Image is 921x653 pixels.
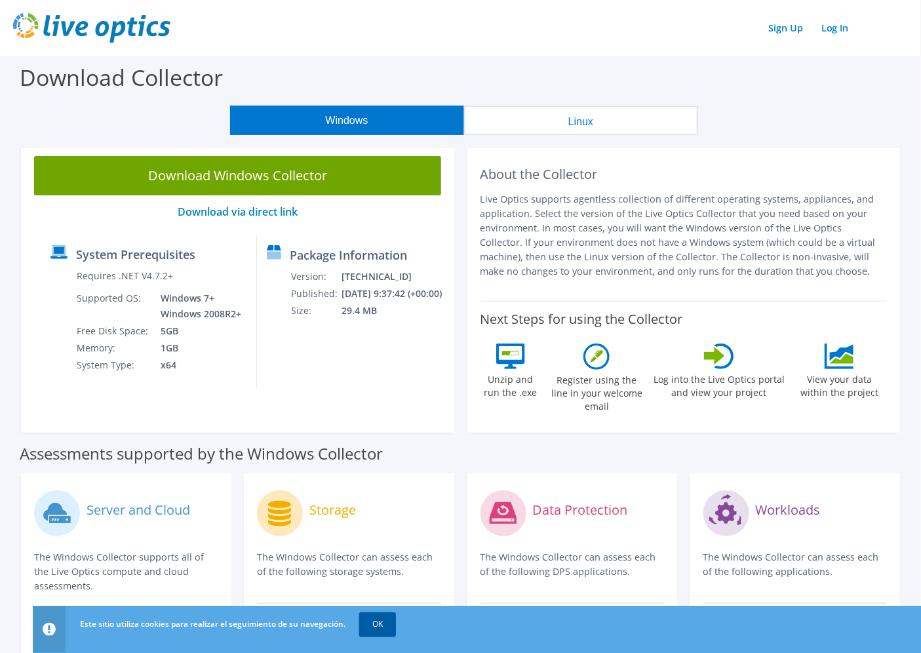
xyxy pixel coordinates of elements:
strong: Avamar [481,605,517,618]
p: The Windows Collector supports all of the Live Optics compute and cloud assessments. [34,550,218,593]
button: Windows [230,106,464,135]
td: [DATE] 9:37:42 (+00:00) [341,285,448,302]
td: Published: [290,285,341,302]
p: The Windows Collector can assess each of the following applications. [703,550,887,579]
p: Live Optics supports agentless collection of different operating systems, appliances, and applica... [480,192,888,279]
p: The Windows Collector can assess each of the following storage systems. [257,550,441,579]
td: Size: [290,302,341,319]
label: Download Collector [20,62,223,92]
a: Download Windows Collector [34,156,441,195]
td: 29.4 MB [341,302,448,319]
label: Requires .NET V4.7.2+ [77,269,173,283]
td: Supported OS: [76,290,151,323]
h2: About the Collector [480,167,888,182]
td: [TECHNICAL_ID] [341,268,448,285]
label: System Prerequisites [76,248,195,261]
td: x64 [151,357,244,374]
td: System Type: [76,357,151,374]
td: 1GB [151,340,244,357]
td: Memory: [76,340,151,357]
span: Este sitio utiliza cookies para realizar el seguimiento de su navegación. [80,618,345,629]
img: live_optics_svg.svg [13,13,170,43]
label: Workloads [756,504,821,517]
td: Version: [290,268,341,285]
a: Log In [815,18,855,37]
label: Register using the line in your welcome email [547,370,646,413]
label: Log into the Live Optics portal and view your project [653,369,785,399]
button: Linux [464,106,698,135]
td: Free Disk Space: [76,323,151,340]
label: Next Steps for using the Collector [480,311,683,327]
label: Unzip and run the .exe [480,369,541,399]
a: Download via direct link [178,205,298,219]
label: Package Information [290,248,407,262]
strong: SQL Server [704,605,753,618]
label: Server and Cloud [87,504,190,517]
a: Sign Up [762,18,810,37]
strong: Clariion/VNX [258,605,315,618]
label: Data Protection [533,504,628,517]
a: OK [359,612,396,636]
label: Assessments supported by the Windows Collector [20,447,383,460]
label: Storage [309,504,356,517]
td: Windows 7+ Windows 2008R2+ [151,290,244,323]
label: View your data within the project [793,369,887,399]
td: 5GB [151,323,244,340]
p: The Windows Collector can assess each of the following DPS applications. [480,550,664,579]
